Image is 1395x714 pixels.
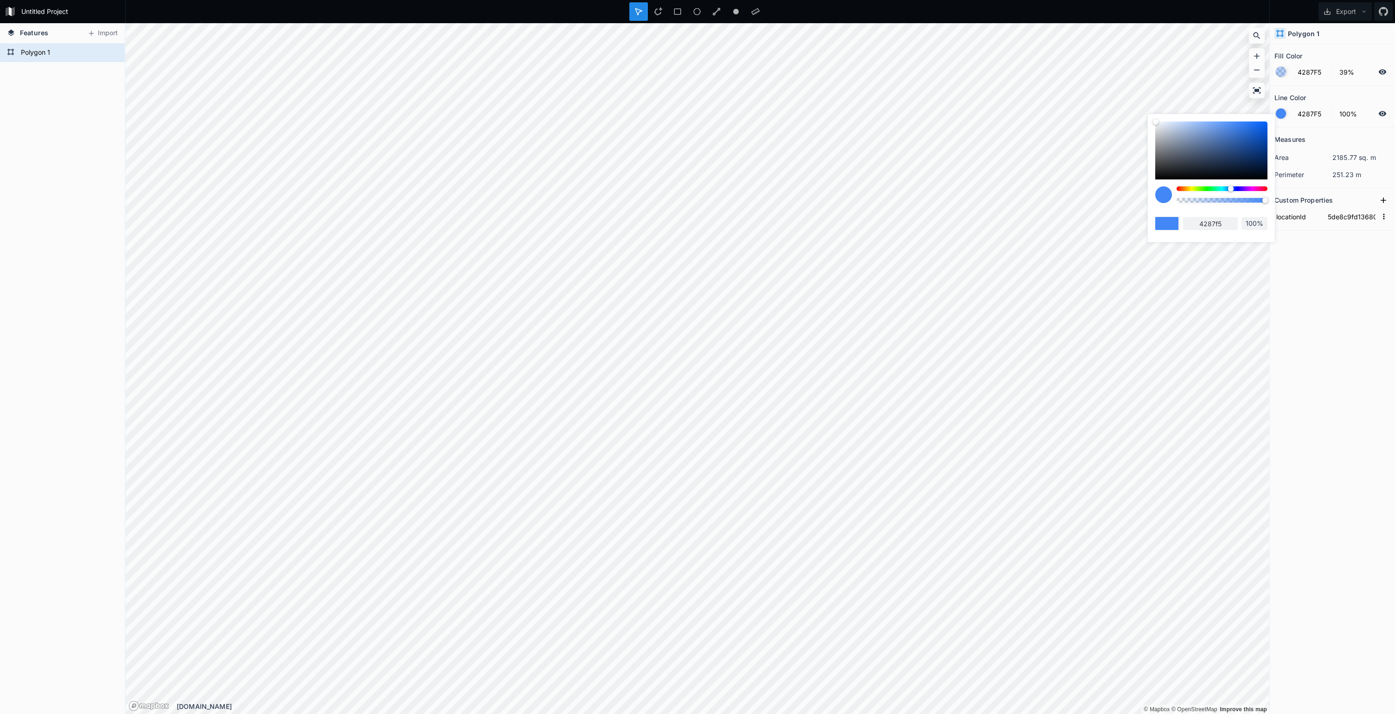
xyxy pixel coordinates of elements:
dt: area [1274,153,1332,162]
button: Export [1318,2,1372,21]
input: Name [1274,210,1321,223]
dd: 2185.77 sq. m [1332,153,1390,162]
a: Map feedback [1220,706,1267,713]
h4: Polygon 1 [1288,29,1319,38]
button: Import [83,26,122,41]
dd: 251.23 m [1332,170,1390,179]
a: Mapbox logo [128,701,169,711]
h2: Custom Properties [1274,193,1333,207]
h2: Measures [1274,132,1305,147]
span: Features [20,28,48,38]
input: Empty [1326,210,1377,223]
a: Mapbox [1144,706,1170,713]
a: OpenStreetMap [1171,706,1217,713]
dt: perimeter [1274,170,1332,179]
h2: Fill Color [1274,49,1302,63]
h2: Line Color [1274,90,1306,105]
div: [DOMAIN_NAME] [177,701,1269,711]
